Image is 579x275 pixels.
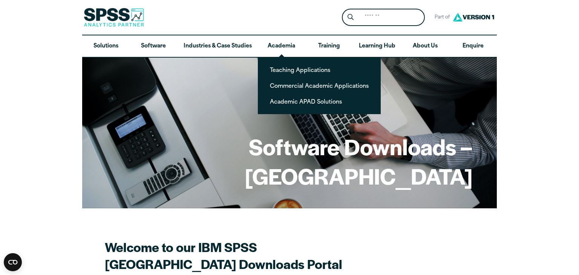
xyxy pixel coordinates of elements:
[344,11,358,24] button: Search magnifying glass icon
[130,35,177,57] a: Software
[348,14,354,20] svg: Search magnifying glass icon
[106,132,473,190] h1: Software Downloads – [GEOGRAPHIC_DATA]
[264,79,375,93] a: Commercial Academic Applications
[342,9,425,26] form: Site Header Search Form
[451,10,496,24] img: Version1 Logo
[178,35,258,57] a: Industries & Case Studies
[82,35,130,57] a: Solutions
[84,8,144,27] img: SPSS Analytics Partner
[82,35,497,57] nav: Desktop version of site main menu
[305,35,353,57] a: Training
[4,253,22,271] button: Open CMP widget
[449,35,497,57] a: Enquire
[258,57,381,114] ul: Academia
[105,238,369,272] h2: Welcome to our IBM SPSS [GEOGRAPHIC_DATA] Downloads Portal
[431,12,451,23] span: Part of
[401,35,449,57] a: About Us
[258,35,305,57] a: Academia
[264,95,375,108] a: Academic APAD Solutions
[264,63,375,77] a: Teaching Applications
[353,35,401,57] a: Learning Hub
